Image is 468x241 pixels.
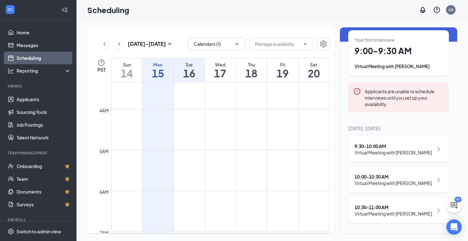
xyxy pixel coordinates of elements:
[17,106,71,118] a: Sourcing Tools
[87,4,129,15] h1: Scheduling
[114,39,124,49] button: ChevronRight
[166,40,174,48] svg: SmallChevronDown
[116,40,122,48] svg: ChevronRight
[449,7,453,12] div: LN
[435,176,443,184] svg: ChevronRight
[98,107,110,114] div: 4am
[317,38,330,50] button: Settings
[112,68,142,79] h1: 14
[355,63,443,70] div: Virtual Meeting with [PERSON_NAME]
[435,207,443,214] svg: ChevronRight
[97,67,105,73] span: PST
[188,38,246,50] button: Calendars (1)ChevronDown
[236,68,267,79] h1: 18
[17,185,71,198] a: DocumentsCrown
[128,40,166,47] h3: [DATE] - [DATE]
[61,7,68,13] svg: Collapse
[8,67,14,74] svg: Analysis
[255,40,300,47] input: Manage availability
[355,210,432,217] div: Virtual Meeting with [PERSON_NAME]
[17,228,61,235] div: Switch to admin view
[17,160,71,173] a: OnboardingCrown
[174,61,205,68] div: Tue
[365,88,444,107] div: Applicants are unable to schedule interviews until you set up your availability.
[112,58,142,82] a: September 14, 2025
[8,217,70,223] div: Payroll
[17,198,71,211] a: SurveysCrown
[355,204,432,210] div: 10:30 - 11:00 AM
[142,58,173,82] a: September 15, 2025
[101,40,108,48] svg: ChevronLeft
[174,58,205,82] a: September 16, 2025
[303,41,308,46] svg: ChevronDown
[320,40,327,48] svg: Settings
[348,125,449,131] div: [DATE], [DATE]
[97,59,105,67] svg: Clock
[419,6,427,14] svg: Notifications
[17,52,71,64] a: Scheduling
[17,118,71,131] a: Job Postings
[455,197,462,202] div: 43
[267,58,298,82] a: September 19, 2025
[236,61,267,68] div: Thu
[98,188,110,195] div: 6am
[234,41,240,47] svg: ChevronDown
[446,198,462,213] button: ChatActive
[353,88,361,95] svg: Error
[433,6,441,14] svg: QuestionInfo
[299,68,329,79] h1: 20
[98,148,110,155] div: 5am
[435,145,443,153] svg: ChevronRight
[355,143,432,149] div: 9:30 - 10:00 AM
[355,180,432,186] div: Virtual Meeting with [PERSON_NAME]
[355,174,432,180] div: 10:00 - 10:30 AM
[205,58,236,82] a: September 17, 2025
[17,26,71,39] a: Home
[17,173,71,185] a: TeamCrown
[205,61,236,68] div: Wed
[17,67,71,74] div: Reporting
[8,228,14,235] svg: Settings
[299,61,329,68] div: Sat
[446,219,462,235] div: Open Intercom Messenger
[8,150,70,156] div: Team Management
[17,93,71,106] a: Applicants
[174,68,205,79] h1: 16
[355,46,443,56] h1: 9:00 - 9:30 AM
[267,68,298,79] h1: 19
[267,61,298,68] div: Fri
[98,229,110,236] div: 7am
[299,58,329,82] a: September 20, 2025
[142,61,173,68] div: Mon
[17,131,71,144] a: Talent Network
[112,61,142,68] div: Sun
[7,6,13,13] svg: WorkstreamLogo
[8,83,70,89] div: Hiring
[450,202,458,209] svg: ChatActive
[142,68,173,79] h1: 15
[355,37,443,43] div: Your first interview
[355,149,432,156] div: Virtual Meeting with [PERSON_NAME]
[205,68,236,79] h1: 17
[100,39,109,49] button: ChevronLeft
[17,39,71,52] a: Messages
[236,58,267,82] a: September 18, 2025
